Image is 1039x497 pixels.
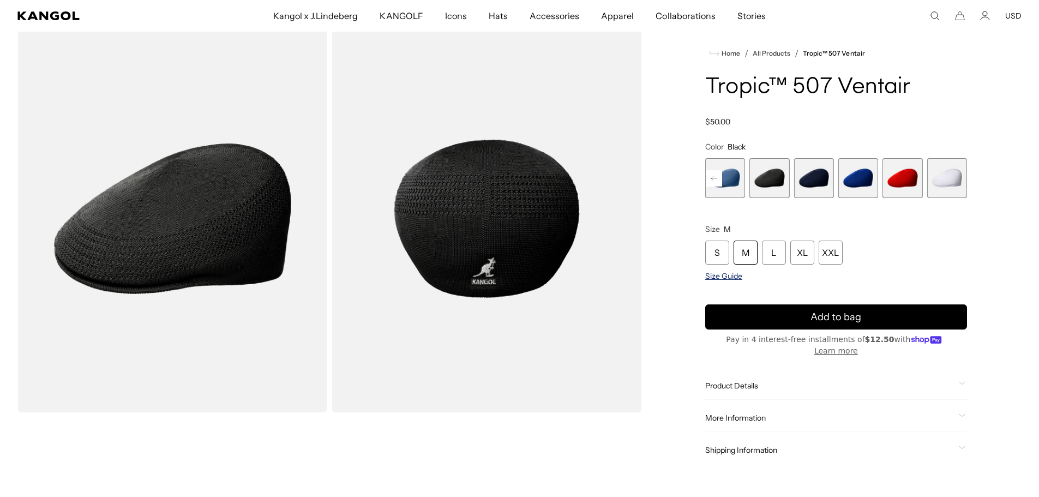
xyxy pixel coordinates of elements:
[705,47,967,60] nav: breadcrumbs
[705,158,745,198] div: 4 of 9
[749,158,789,198] div: 5 of 9
[980,11,990,21] a: Account
[794,158,833,198] label: Navy
[1005,11,1022,21] button: USD
[749,158,789,198] label: Black
[882,158,922,198] label: Scarlet
[17,11,181,20] a: Kangol
[719,50,740,57] span: Home
[882,158,922,198] div: 8 of 9
[838,158,878,198] label: Royale
[810,310,861,325] span: Add to bag
[705,304,967,330] button: Add to bag
[705,381,954,391] span: Product Details
[819,241,843,265] div: XXL
[927,158,967,198] label: White
[794,158,833,198] div: 6 of 9
[728,142,746,152] span: Black
[838,158,878,198] div: 7 of 9
[740,47,748,60] li: /
[803,50,865,57] a: Tropic™ 507 Ventair
[705,158,745,198] label: DENIM BLUE
[762,241,786,265] div: L
[790,47,798,60] li: /
[705,241,729,265] div: S
[705,75,967,99] h1: Tropic™ 507 Ventair
[332,25,641,412] img: color-black
[17,25,327,412] img: color-black
[705,117,730,127] span: $50.00
[710,49,740,58] a: Home
[734,241,758,265] div: M
[753,50,790,57] a: All Products
[705,413,954,423] span: More Information
[724,224,731,234] span: M
[930,11,940,21] summary: Search here
[705,271,742,281] span: Size Guide
[705,142,724,152] span: Color
[790,241,814,265] div: XL
[17,25,642,412] product-gallery: Gallery Viewer
[705,445,954,455] span: Shipping Information
[927,158,967,198] div: 9 of 9
[705,224,720,234] span: Size
[955,11,965,21] button: Cart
